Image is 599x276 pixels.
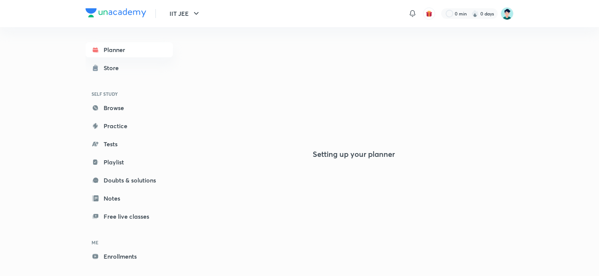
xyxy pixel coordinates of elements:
[86,100,173,115] a: Browse
[86,136,173,152] a: Tests
[423,8,435,20] button: avatar
[501,7,513,20] img: Shamas Khan
[471,10,479,17] img: streak
[86,236,173,249] h6: ME
[86,209,173,224] a: Free live classes
[313,150,395,159] h4: Setting up your planner
[86,8,146,17] img: Company Logo
[104,63,123,72] div: Store
[86,249,173,264] a: Enrollments
[426,10,432,17] img: avatar
[532,247,591,268] iframe: Help widget launcher
[86,173,173,188] a: Doubts & solutions
[86,42,173,57] a: Planner
[86,191,173,206] a: Notes
[86,8,146,19] a: Company Logo
[86,118,173,133] a: Practice
[165,6,205,21] button: IIT JEE
[86,60,173,75] a: Store
[86,87,173,100] h6: SELF STUDY
[86,155,173,170] a: Playlist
